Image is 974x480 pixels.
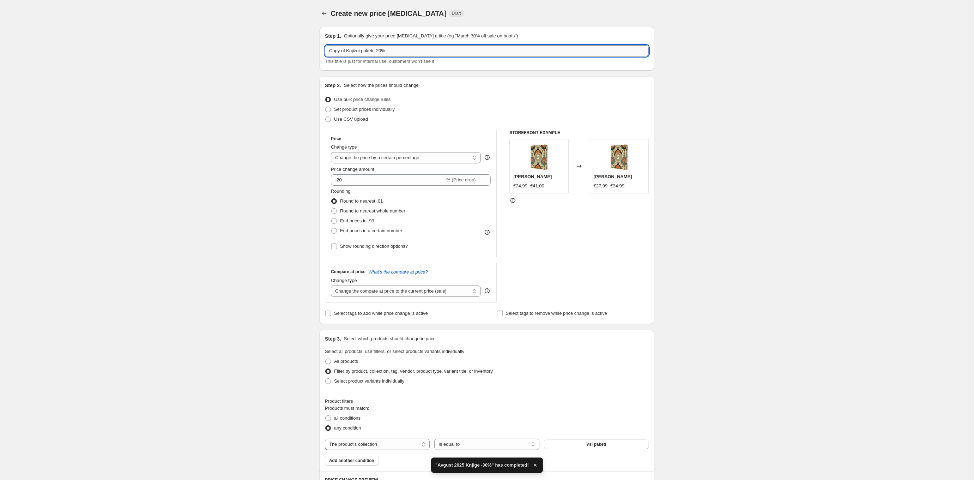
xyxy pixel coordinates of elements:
span: This title is just for internal use, customers won't see it [325,59,434,64]
img: S-P-jiddu-krishnamurti-2_36f77cf2-a293-464e-a4b2-f4a22662824b_80x.png [525,143,553,171]
span: all conditions [334,415,361,421]
button: Price change jobs [319,8,329,18]
span: Products must match: [325,406,369,411]
span: [PERSON_NAME] [513,174,552,179]
span: Price change amount [331,167,374,172]
span: Use CSV upload [334,116,368,122]
span: Create new price [MEDICAL_DATA] [331,10,446,17]
input: 30% off holiday sale [325,45,649,56]
span: [PERSON_NAME] [594,174,632,179]
span: "Avgust 2025 Knjige -30%" has completed! [435,462,529,469]
span: Rounding [331,188,351,194]
div: help [484,154,491,161]
strike: €34.99 [610,182,624,190]
span: Add another condition [329,458,374,463]
input: -15 [331,174,445,186]
span: Select tags to add while price change is active [334,311,428,316]
h2: Step 2. [325,82,341,89]
span: Filter by product, collection, tag, vendor, product type, variant title, or inventory [334,368,493,374]
span: End prices in .99 [340,218,374,223]
p: Select which products should change in price [344,335,436,342]
span: Draft [452,11,461,16]
h3: Compare at price [331,269,365,275]
h2: Step 3. [325,335,341,342]
div: €34.99 [513,182,527,190]
span: Round to nearest whole number [340,208,405,214]
button: What's the compare at price? [368,269,428,275]
span: Select all products, use filters, or select products variants individually [325,349,464,354]
span: % (Price drop) [446,177,476,182]
span: Change type [331,278,357,283]
span: All products [334,359,358,364]
button: Vsi paketi [544,439,649,449]
h2: Step 1. [325,32,341,40]
button: Add another condition [325,456,379,466]
strike: €41.00 [530,182,544,190]
div: help [484,287,491,294]
h3: Price [331,136,341,142]
span: Use bulk price change rules [334,97,391,102]
span: Select product variants individually [334,378,404,384]
span: any condition [334,425,361,431]
div: Product filters [325,398,649,405]
span: Round to nearest .01 [340,198,383,204]
p: Optionally give your price [MEDICAL_DATA] a title (eg "March 30% off sale on boots") [344,32,518,40]
span: End prices in a certain number [340,228,402,233]
span: Change type [331,144,357,150]
div: €27.99 [594,182,608,190]
span: Select tags to remove while price change is active [506,311,607,316]
span: Show rounding direction options? [340,244,408,249]
span: Vsi paketi [586,442,606,447]
img: S-P-jiddu-krishnamurti-2_36f77cf2-a293-464e-a4b2-f4a22662824b_80x.png [605,143,633,171]
h6: STOREFRONT EXAMPLE [509,130,649,136]
p: Select how the prices should change [344,82,419,89]
span: Set product prices individually [334,107,395,112]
